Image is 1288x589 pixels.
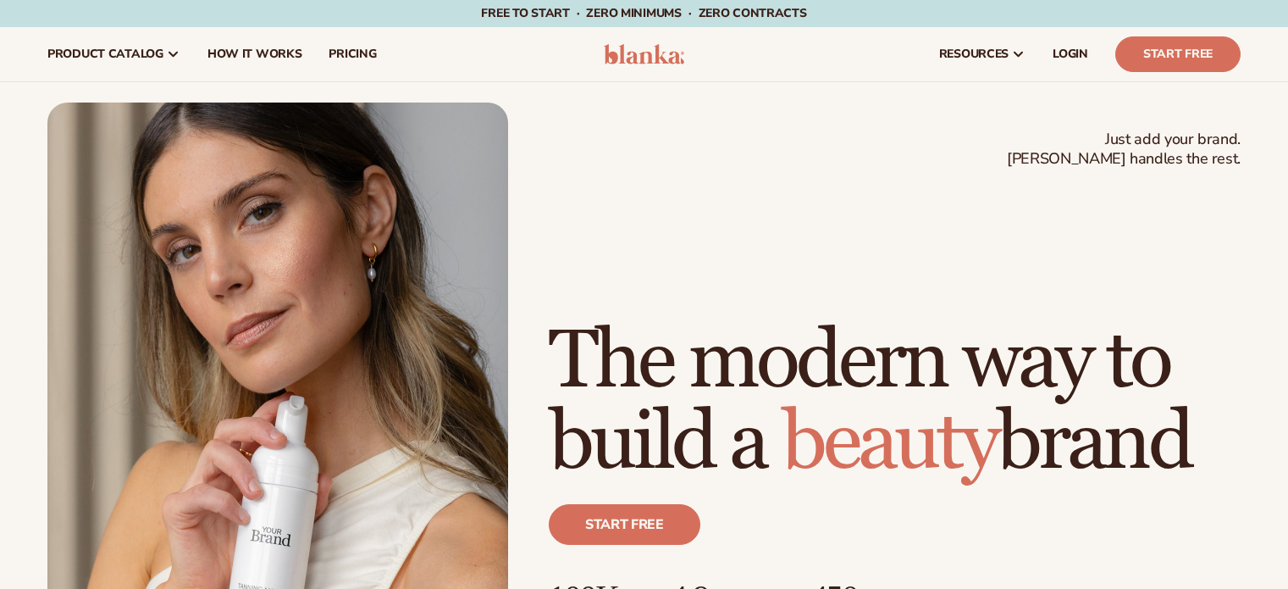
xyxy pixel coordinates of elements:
[1007,130,1241,169] span: Just add your brand. [PERSON_NAME] handles the rest.
[1115,36,1241,72] a: Start Free
[939,47,1009,61] span: resources
[34,27,194,81] a: product catalog
[315,27,390,81] a: pricing
[926,27,1039,81] a: resources
[1053,47,1088,61] span: LOGIN
[604,44,684,64] img: logo
[549,504,700,545] a: Start free
[194,27,316,81] a: How It Works
[481,5,806,21] span: Free to start · ZERO minimums · ZERO contracts
[549,321,1241,484] h1: The modern way to build a brand
[47,47,163,61] span: product catalog
[782,393,997,492] span: beauty
[1039,27,1102,81] a: LOGIN
[329,47,376,61] span: pricing
[207,47,302,61] span: How It Works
